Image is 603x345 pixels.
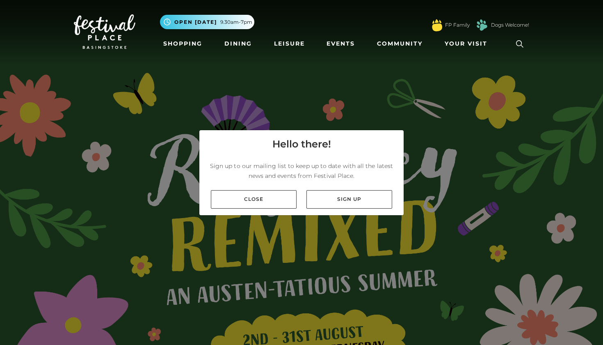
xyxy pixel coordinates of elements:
[323,36,358,51] a: Events
[160,36,206,51] a: Shopping
[445,39,487,48] span: Your Visit
[374,36,426,51] a: Community
[220,18,252,26] span: 9.30am-7pm
[272,137,331,152] h4: Hello there!
[206,161,397,181] p: Sign up to our mailing list to keep up to date with all the latest news and events from Festival ...
[74,14,135,49] img: Festival Place Logo
[441,36,495,51] a: Your Visit
[306,190,392,209] a: Sign up
[491,21,529,29] a: Dogs Welcome!
[211,190,297,209] a: Close
[174,18,217,26] span: Open [DATE]
[271,36,308,51] a: Leisure
[445,21,470,29] a: FP Family
[160,15,254,29] button: Open [DATE] 9.30am-7pm
[221,36,255,51] a: Dining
